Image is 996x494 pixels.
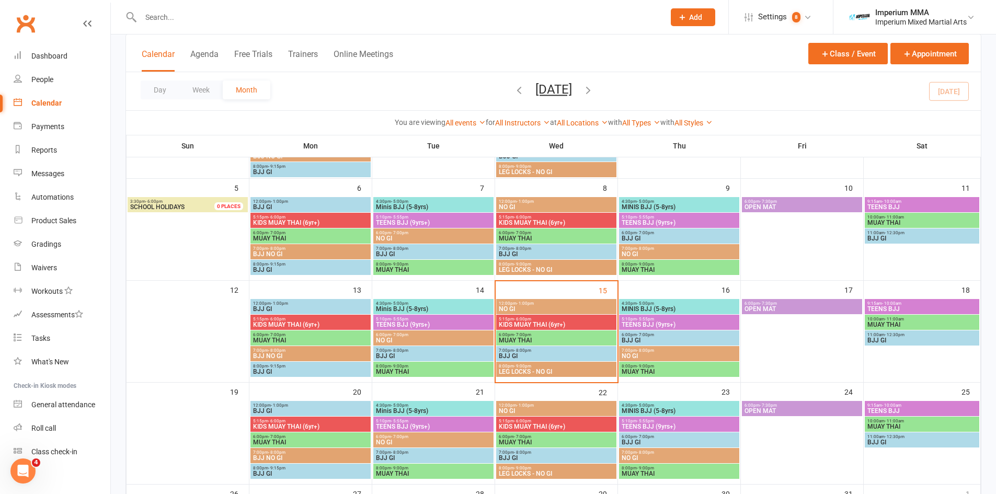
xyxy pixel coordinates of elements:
[498,332,614,337] span: 6:00pm
[498,419,614,423] span: 5:15pm
[867,306,977,312] span: TEENS BJJ
[253,423,369,430] span: KIDS MUAY THAI (6yr+)
[498,262,614,267] span: 8:00pm
[621,306,737,312] span: MINIS BJJ (5-8yrs)
[253,235,369,242] span: MUAY THAI
[14,162,110,186] a: Messages
[885,231,905,235] span: - 12:30pm
[288,49,318,72] button: Trainers
[498,423,614,430] span: KIDS MUAY THAI (6yr+)
[722,281,740,298] div: 16
[618,135,741,157] th: Thu
[621,364,737,369] span: 8:00pm
[885,434,905,439] span: - 12:30pm
[792,12,800,22] span: 8
[621,199,737,204] span: 4:30pm
[621,423,737,430] span: TEENS BJJ (9yrs+)
[760,199,777,204] span: - 7:30pm
[223,81,270,99] button: Month
[621,215,737,220] span: 5:10pm
[375,337,491,343] span: NO GI
[621,267,737,273] span: MUAY THAI
[391,231,408,235] span: - 7:00pm
[31,216,76,225] div: Product Sales
[608,118,622,127] strong: with
[514,164,531,169] span: - 9:00pm
[498,317,614,321] span: 5:15pm
[268,164,285,169] span: - 9:15pm
[14,186,110,209] a: Automations
[498,353,614,359] span: BJJ GI
[498,220,614,226] span: KIDS MUAY THAI (6yr+)
[514,262,531,267] span: - 9:00pm
[867,204,977,210] span: TEENS BJJ
[514,317,531,321] span: - 6:00pm
[268,317,285,321] span: - 6:00pm
[234,49,272,72] button: Free Trials
[31,193,74,201] div: Automations
[14,233,110,256] a: Gradings
[844,281,863,298] div: 17
[391,332,408,337] span: - 7:00pm
[758,5,787,29] span: Settings
[867,317,977,321] span: 10:00am
[882,301,901,306] span: - 10:00am
[498,231,614,235] span: 6:00pm
[142,49,175,72] button: Calendar
[127,135,249,157] th: Sun
[514,419,531,423] span: - 6:00pm
[867,220,977,226] span: MUAY THAI
[867,301,977,306] span: 9:15am
[621,220,737,226] span: TEENS BJJ (9yrs+)
[514,364,531,369] span: - 9:00pm
[14,440,110,464] a: Class kiosk mode
[637,348,654,353] span: - 8:00pm
[621,301,737,306] span: 4:30pm
[230,281,249,298] div: 12
[867,215,977,220] span: 10:00am
[867,321,977,328] span: MUAY THAI
[253,220,369,226] span: KIDS MUAY THAI (6yr+)
[141,81,179,99] button: Day
[882,199,901,204] span: - 10:00am
[637,215,654,220] span: - 5:55pm
[486,118,495,127] strong: for
[885,317,904,321] span: - 11:00am
[375,434,491,439] span: 6:00pm
[375,267,491,273] span: MUAY THAI
[637,231,654,235] span: - 7:00pm
[760,301,777,306] span: - 7:30pm
[744,403,860,408] span: 6:00pm
[498,337,614,343] span: MUAY THAI
[557,119,608,127] a: All Locations
[14,139,110,162] a: Reports
[13,10,39,37] a: Clubworx
[357,179,372,196] div: 6
[375,353,491,359] span: BJJ GI
[391,419,408,423] span: - 5:55pm
[375,235,491,242] span: NO GI
[517,301,534,306] span: - 1:00pm
[31,52,67,60] div: Dashboard
[637,262,654,267] span: - 9:00pm
[621,337,737,343] span: BJJ GI
[253,439,369,445] span: MUAY THAI
[744,204,860,210] span: OPEN MAT
[145,199,163,204] span: - 6:00pm
[375,262,491,267] span: 8:00pm
[190,49,219,72] button: Agenda
[14,350,110,374] a: What's New
[621,419,737,423] span: 5:10pm
[514,231,531,235] span: - 7:00pm
[621,408,737,414] span: MINIS BJJ (5-8yrs)
[14,280,110,303] a: Workouts
[535,82,572,97] button: [DATE]
[10,458,36,484] iframe: Intercom live chat
[498,321,614,328] span: KIDS MUAY THAI (6yr+)
[375,332,491,337] span: 6:00pm
[253,231,369,235] span: 6:00pm
[674,119,713,127] a: All Styles
[621,321,737,328] span: TEENS BJJ (9yrs+)
[637,419,654,423] span: - 5:55pm
[268,262,285,267] span: - 9:15pm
